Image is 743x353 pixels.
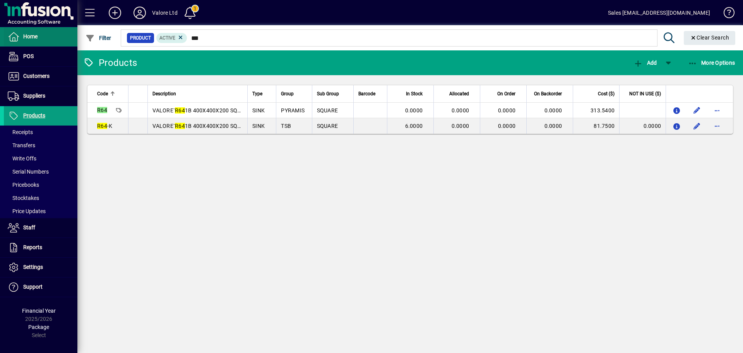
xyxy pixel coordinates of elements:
[438,90,476,98] div: Allocated
[497,90,515,98] span: On Order
[23,53,34,59] span: POS
[8,129,33,135] span: Receipts
[498,123,516,129] span: 0.0000
[608,7,710,19] div: Sales [EMAIL_ADDRESS][DOMAIN_NAME]
[156,33,187,43] mat-chip: Activation Status: Active
[544,123,562,129] span: 0.0000
[485,90,522,98] div: On Order
[83,57,137,69] div: Products
[544,107,562,114] span: 0.0000
[8,155,36,162] span: Write Offs
[691,104,703,117] button: Edit
[23,33,38,40] span: Home
[8,208,46,214] span: Price Updates
[452,123,469,129] span: 0.0000
[452,107,469,114] span: 0.0000
[252,90,262,98] span: Type
[4,126,77,139] a: Receipts
[23,224,35,231] span: Staff
[690,34,729,41] span: Clear Search
[4,178,77,191] a: Pricebooks
[317,107,338,114] span: SQUARE
[405,107,423,114] span: 0.0000
[573,103,619,118] td: 313.5400
[684,31,736,45] button: Clear
[4,165,77,178] a: Serial Numbers
[406,90,423,98] span: In Stock
[22,308,56,314] span: Financial Year
[711,104,723,117] button: More options
[28,324,49,330] span: Package
[152,90,243,98] div: Description
[23,244,42,250] span: Reports
[4,238,77,257] a: Reports
[629,90,661,98] span: NOT IN USE ($)
[281,123,291,129] span: TSB
[152,7,178,19] div: Valore Ltd
[4,191,77,205] a: Stocktakes
[711,120,723,132] button: More options
[4,277,77,297] a: Support
[691,120,703,132] button: Edit
[252,123,265,129] span: SINK
[97,90,123,98] div: Code
[97,107,107,113] em: R64
[498,107,516,114] span: 0.0000
[281,107,305,114] span: PYRAMIS
[8,195,39,201] span: Stocktakes
[317,90,339,98] span: Sub Group
[152,107,278,114] span: VALORE` 1B 400X400X200 SQUARE =0.077M3
[23,93,45,99] span: Suppliers
[317,123,338,129] span: SQUARE
[127,6,152,20] button: Profile
[23,264,43,270] span: Settings
[4,205,77,218] a: Price Updates
[4,67,77,86] a: Customers
[86,35,111,41] span: Filter
[598,90,615,98] span: Cost ($)
[358,90,375,98] span: Barcode
[97,123,112,129] span: -K
[84,31,113,45] button: Filter
[4,47,77,66] a: POS
[4,86,77,106] a: Suppliers
[4,258,77,277] a: Settings
[97,90,108,98] span: Code
[281,90,294,98] span: Group
[152,123,268,129] span: VALORE` 1B 400X400X200 SQUARE BOWL
[405,123,423,129] span: 6.0000
[632,56,659,70] button: Add
[4,152,77,165] a: Write Offs
[4,139,77,152] a: Transfers
[8,169,49,175] span: Serial Numbers
[392,90,430,98] div: In Stock
[103,6,127,20] button: Add
[531,90,569,98] div: On Backorder
[4,218,77,238] a: Staff
[252,90,271,98] div: Type
[4,27,77,46] a: Home
[23,73,50,79] span: Customers
[23,112,45,119] span: Products
[633,60,657,66] span: Add
[281,90,307,98] div: Group
[130,34,151,42] span: Product
[358,90,382,98] div: Barcode
[23,284,43,290] span: Support
[573,118,619,134] td: 81.7500
[159,35,175,41] span: Active
[252,107,265,114] span: SINK
[317,90,349,98] div: Sub Group
[152,90,176,98] span: Description
[534,90,562,98] span: On Backorder
[8,182,39,188] span: Pricebooks
[619,118,666,134] td: 0.0000
[175,107,185,114] em: R64
[686,56,737,70] button: More Options
[718,2,733,27] a: Knowledge Base
[175,123,185,129] em: R64
[688,60,735,66] span: More Options
[8,142,35,148] span: Transfers
[97,123,107,129] em: R64
[449,90,469,98] span: Allocated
